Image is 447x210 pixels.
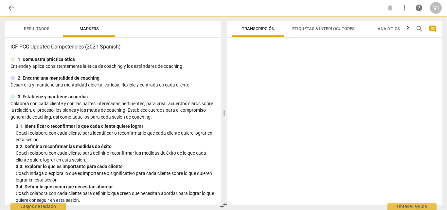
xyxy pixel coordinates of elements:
[414,24,425,34] button: Buscar
[416,25,423,33] span: search
[413,2,425,14] a: Obtener ayuda
[401,4,408,12] span: more_vert
[427,24,438,34] button: Mostrar/Ocultar comentarios
[24,26,49,31] span: Resultados
[220,201,227,209] span: compare_arrows
[18,93,88,100] p: 3. Establece y mantiene acuerdos
[16,150,216,163] p: Coach colabora con cada cliente para definir o reconfirmar las medidas de éxito de lo que cada cl...
[429,25,437,33] span: comment
[18,75,99,82] p: 2. Encarna una mentalidad de coaching
[292,26,355,31] span: Etiquetas & Interlocutores
[16,190,216,203] p: Coach colabora con cada cliente para definir lo que creen que necesitan abordar para lograr lo qu...
[10,63,216,70] p: Entiende y aplica consistentemente la ética de coaching y los estándares de coaching
[16,123,216,130] div: 3. 1. Identificar o reconfirmar lo que cada cliente quiere lograr
[430,2,442,14] button: VI
[18,56,75,63] p: 1. Demuestra práctica ética
[10,43,216,51] h3: ICF PCC Updated Competencies (2021 Spanish)
[10,82,216,88] p: Desarrolla y mantiene una mentalidad abierta, curiosa, flexible y centrada en cada cliente
[415,4,423,12] span: help
[16,183,216,190] div: 3. 4. Definir lo que creen que necesitan abordar
[80,26,99,31] span: Markers
[387,203,437,210] div: Obtener ayuda
[7,4,15,12] span: arrow_back
[16,163,216,170] div: 3. 3. Explorar lo que es importante para cada cliente
[10,100,216,121] p: Colabora con cada cliente y con las partes interesadas pertinentes, para crear acuerdos claros so...
[16,130,216,143] p: Coach colabora con cada cliente para identificar o reconfirmar lo que cada cliente quiere lograr ...
[16,143,216,150] div: 3. 2. Definir o reconfirmar las medidas de éxito
[16,170,216,183] p: Coach indaga o explora lo que es importante o significativo para cada cliente sobre lo que quiere...
[378,26,400,31] span: Analytics
[10,203,66,210] div: Atajos de teclado
[242,26,275,31] span: Transcripción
